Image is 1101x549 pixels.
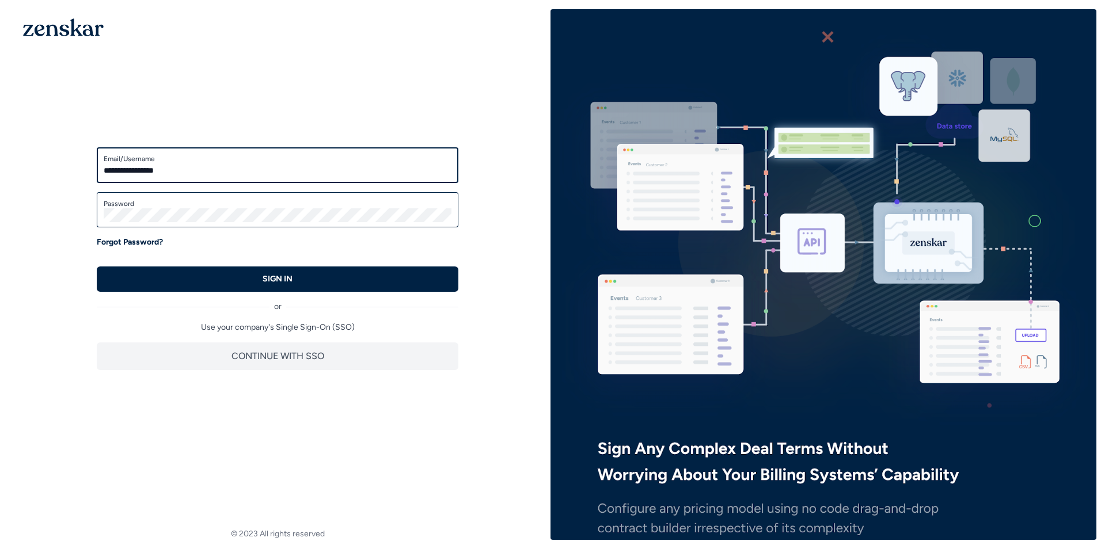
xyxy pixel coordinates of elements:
div: or [97,292,458,312]
label: Password [104,199,451,208]
img: 1OGAJ2xQqyY4LXKgY66KYq0eOWRCkrZdAb3gUhuVAqdWPZE9SRJmCz+oDMSn4zDLXe31Ii730ItAGKgCKgCCgCikA4Av8PJUP... [23,18,104,36]
button: SIGN IN [97,266,458,292]
a: Forgot Password? [97,237,163,248]
p: SIGN IN [263,273,293,285]
label: Email/Username [104,154,451,163]
button: CONTINUE WITH SSO [97,342,458,370]
p: Use your company's Single Sign-On (SSO) [97,322,458,333]
footer: © 2023 All rights reserved [5,528,550,540]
